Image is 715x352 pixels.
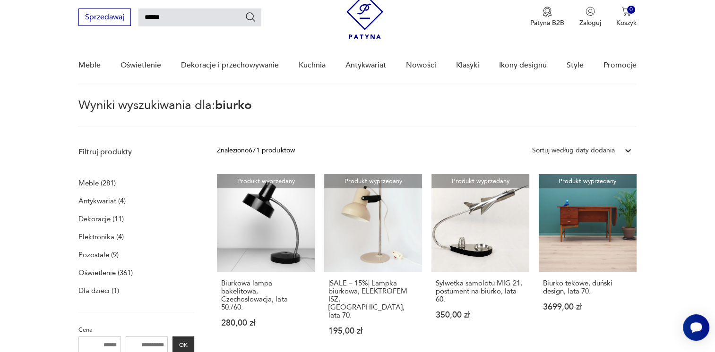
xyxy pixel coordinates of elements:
div: Znaleziono 671 produktów [217,145,294,156]
button: Patyna B2B [530,7,564,27]
a: Ikony designu [499,47,547,84]
div: 0 [627,6,635,14]
a: Ikona medaluPatyna B2B [530,7,564,27]
a: Elektronika (4) [78,230,124,243]
p: 280,00 zł [221,319,310,327]
a: Oświetlenie [121,47,161,84]
a: Meble (281) [78,176,116,190]
a: Antykwariat (4) [78,194,126,208]
img: Ikona medalu [543,7,552,17]
button: Sprzedawaj [78,8,131,26]
img: Ikonka użytkownika [586,7,595,16]
iframe: Smartsupp widget button [683,314,709,341]
p: Wyniki wyszukiwania dla: [78,100,636,127]
button: 0Koszyk [616,7,637,27]
p: Filtruj produkty [78,147,194,157]
p: 350,00 zł [436,311,525,319]
h3: |SALE – 15%| Lampka biurkowa, ELEKTROFEM ISZ, [GEOGRAPHIC_DATA], lata 70. [328,279,418,319]
p: Patyna B2B [530,18,564,27]
button: Zaloguj [579,7,601,27]
p: Cena [78,325,194,335]
a: Style [567,47,584,84]
a: Dla dzieci (1) [78,284,119,297]
p: 3699,00 zł [543,303,632,311]
a: Antykwariat [345,47,386,84]
img: Ikona koszyka [621,7,631,16]
a: Oświetlenie (361) [78,266,133,279]
span: biurko [215,97,252,114]
a: Nowości [406,47,436,84]
p: Zaloguj [579,18,601,27]
a: Kuchnia [299,47,326,84]
a: Dekoracje i przechowywanie [181,47,279,84]
button: Szukaj [245,11,256,23]
a: Dekoracje (11) [78,212,124,226]
a: Meble [78,47,101,84]
a: Sprzedawaj [78,15,131,21]
h3: Biurko tekowe, duński design, lata 70. [543,279,632,295]
div: Sortuj według daty dodania [532,145,615,156]
a: Promocje [603,47,637,84]
h3: Sylwetka samolotu MIG 21, postument na biurko, lata 60. [436,279,525,303]
a: Pozostałe (9) [78,248,119,261]
h3: Biurkowa lampa bakelitowa, Czechosłowacja, lata 50./60. [221,279,310,311]
a: Klasyki [456,47,479,84]
p: 195,00 zł [328,327,418,335]
p: Koszyk [616,18,637,27]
